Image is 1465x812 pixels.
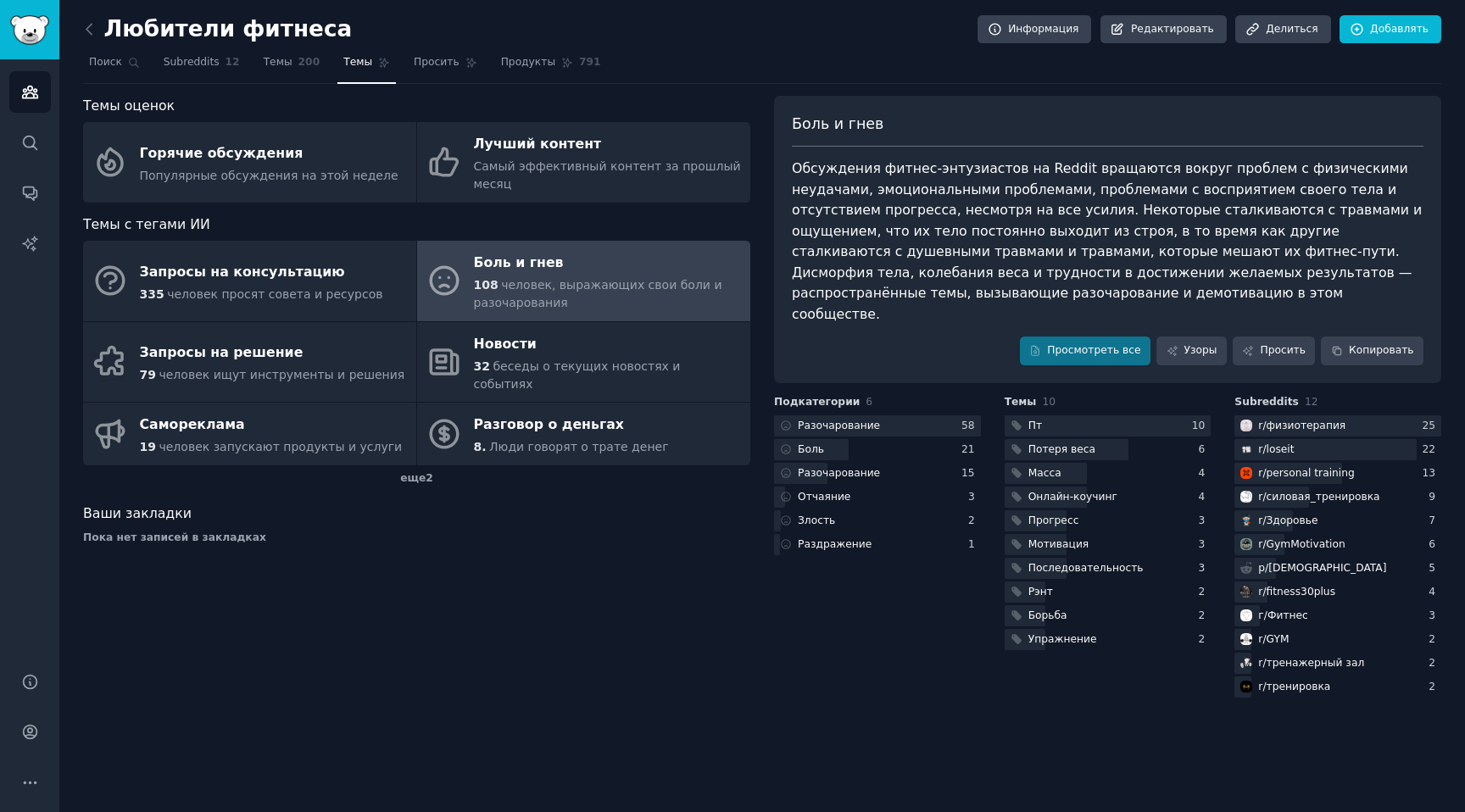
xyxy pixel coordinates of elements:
a: р/[DEMOGRAPHIC_DATA]5 [1234,558,1441,579]
font: Информация [1008,23,1078,35]
a: Раздражение1 [774,534,981,555]
font: personal training [1267,467,1355,479]
font: Последовательность [1028,562,1144,574]
font: 19 [140,440,156,453]
font: силовая_тренировка [1267,491,1380,503]
font: Горячие обсуждения [140,145,304,161]
font: 15 [961,467,975,479]
font: Subreddits [164,56,220,68]
a: Последовательность3 [1005,558,1212,579]
font: Обсуждения фитнес-энтузиастов на Reddit вращаются вокруг проблем с физическими неудачами, эмоцион... [792,160,1426,322]
img: тренажерный зал [1240,657,1252,669]
font: Рэнт [1028,586,1053,598]
a: GymMotivationr/GymMotivation6 [1234,534,1441,555]
a: Упражнение2 [1005,629,1212,650]
font: 7 [1429,514,1435,526]
font: Боль и гнев [474,254,564,270]
font: Добавлять [1370,23,1429,35]
font: r/ [1258,467,1266,479]
img: тренировка [1240,681,1252,692]
a: Боль21 [774,439,981,460]
font: Борьба [1028,609,1067,621]
a: Запросы на решение79человек ищут инструменты и решения [83,322,416,403]
font: Темы оценок [83,97,175,114]
font: 335 [140,287,164,301]
img: GymMotivation [1240,538,1252,550]
font: человек, выражающих свои боли и разочарования [474,278,722,309]
font: 25 [1422,420,1435,431]
font: Новости [474,336,537,352]
font: человек ищут инструменты и решения [159,368,404,381]
font: 6 [1199,443,1206,455]
a: Поиск [83,49,146,84]
font: r/ [1258,491,1266,503]
font: Боль [798,443,824,455]
font: человек просят совета и ресурсов [167,287,382,301]
font: Пт [1028,420,1042,431]
a: СПОРТЗАЛr/GYM2 [1234,629,1441,650]
font: 10 [1042,396,1056,408]
a: Масса4 [1005,463,1212,484]
font: Люди говорят о трате денег [489,440,668,453]
font: Запросы на консультацию [140,264,345,280]
img: фитнес30плюс [1240,586,1252,598]
a: Узоры [1156,336,1227,365]
font: r/ [1258,657,1266,669]
a: Прогресс3 [1005,510,1212,531]
img: СПОРТЗАЛ [1240,633,1252,645]
a: Потеря веса6 [1005,439,1212,460]
font: 2 [1199,609,1206,621]
font: r/ [1258,443,1266,455]
img: Фитнес [1240,609,1252,621]
font: Темы [343,56,372,68]
a: Отчаяние3 [774,487,981,508]
a: Мотивация3 [1005,534,1212,555]
font: 6 [1429,538,1435,550]
font: 791 [579,56,601,68]
a: Редактировать [1100,15,1227,44]
a: персональные тренировкиr/personal training13 [1234,463,1441,484]
a: Новости32беседы о текущих новостях и событиях [417,322,750,403]
font: Здоровье [1267,514,1318,526]
font: Редактировать [1131,23,1214,35]
font: 4 [1199,467,1206,479]
font: Разочарование [798,467,880,479]
a: Самореклама19человек запускают продукты и услуги [83,403,416,465]
font: Subreddits [1234,396,1299,408]
font: Любители фитнеса [104,16,353,42]
font: Раздражение [798,538,872,550]
font: Упражнение [1028,633,1097,645]
font: 2 [1429,633,1435,645]
font: Поиск [89,56,122,68]
font: 2 [1199,586,1206,598]
button: Копировать [1321,336,1423,365]
font: 2 [1429,681,1435,692]
font: 12 [1305,396,1318,408]
font: 5 [1429,562,1435,574]
font: Подкатегории [774,396,860,408]
font: 10 [1192,420,1206,431]
a: Делиться [1235,15,1330,44]
font: Просить [414,56,460,68]
a: Пт10 [1005,415,1212,437]
font: r/ [1258,586,1266,598]
font: Онлайн-коучинг [1028,491,1117,503]
font: 108 [474,278,499,292]
img: Логотип GummySearch [10,15,49,45]
font: 79 [140,368,156,381]
font: 12 [226,56,240,68]
a: Разочарование58 [774,415,981,437]
a: Злость2 [774,510,981,531]
font: Узоры [1184,344,1217,356]
a: Просмотреть все [1020,336,1150,365]
img: персональные тренировки [1240,467,1252,479]
font: Злость [798,514,835,526]
a: Темы [337,49,396,84]
a: Разговор о деньгах8.Люди говорят о трате денег [417,403,750,465]
font: fitness30plus [1267,586,1336,598]
a: Запросы на консультацию335человек просят совета и ресурсов [83,241,416,321]
font: Фитнес [1267,609,1308,621]
font: r/ [1258,633,1266,645]
font: Просмотреть все [1047,344,1140,356]
font: Мотивация [1028,538,1089,550]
